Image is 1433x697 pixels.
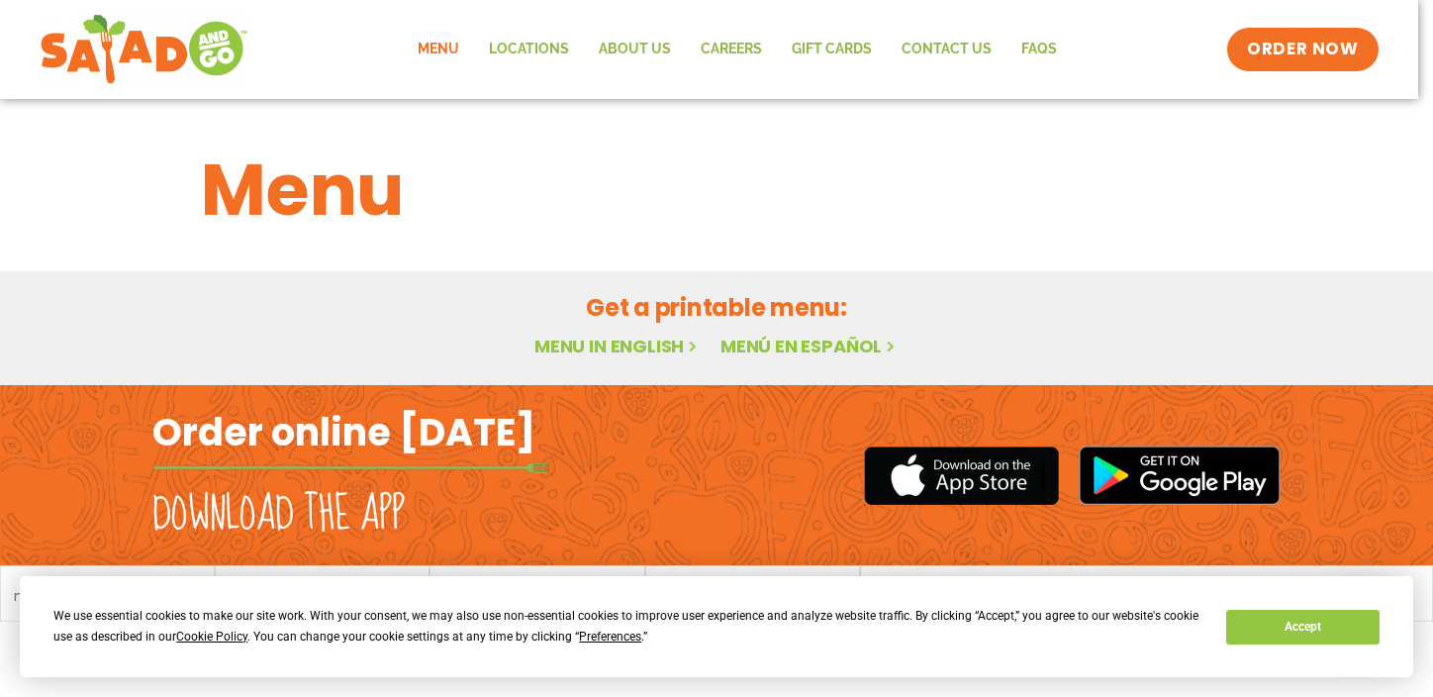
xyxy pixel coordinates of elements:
a: Menu [403,27,474,72]
a: FAQs [1006,27,1072,72]
h2: Order online [DATE] [152,408,535,456]
a: About Us [584,27,686,72]
a: Menú en español [720,334,899,358]
div: Cookie Consent Prompt [20,576,1413,677]
a: GIFT CARDS [777,27,887,72]
a: ORDER NOW [1227,28,1378,71]
button: Accept [1226,610,1379,645]
span: Cookie Policy [176,630,247,644]
h2: Download the app [152,487,405,543]
nav: Menu [403,27,1072,72]
img: fork [152,462,548,473]
a: Careers [686,27,777,72]
a: Contact Us [887,27,1006,72]
a: Locations [474,27,584,72]
div: We use essential cookies to make our site work. With your consent, we may also use non-essential ... [53,606,1202,647]
h2: Get a printable menu: [201,290,1232,325]
a: Menu in English [534,334,701,358]
span: ORDER NOW [1247,38,1358,61]
img: appstore [864,444,1059,508]
h1: Menu [201,137,1232,244]
img: new-SAG-logo-768×292 [40,10,248,89]
span: Preferences [579,630,641,644]
img: google_play [1079,446,1281,505]
a: meet chef [PERSON_NAME] [14,589,202,603]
